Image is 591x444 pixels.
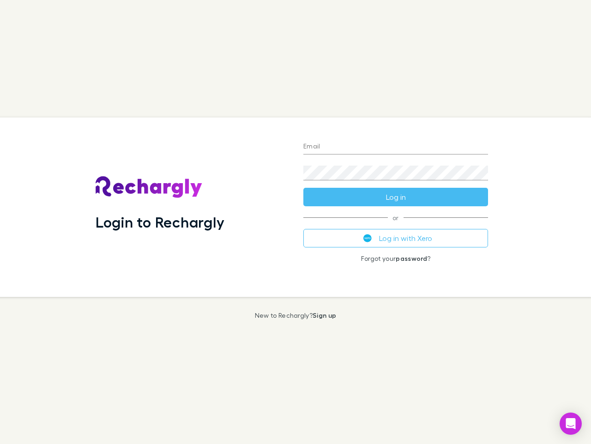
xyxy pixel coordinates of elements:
h1: Login to Rechargly [96,213,224,231]
img: Rechargly's Logo [96,176,203,198]
p: Forgot your ? [303,255,488,262]
button: Log in [303,188,488,206]
p: New to Rechargly? [255,312,337,319]
a: Sign up [313,311,336,319]
span: or [303,217,488,218]
div: Open Intercom Messenger [560,413,582,435]
img: Xero's logo [363,234,372,242]
a: password [396,254,427,262]
button: Log in with Xero [303,229,488,247]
